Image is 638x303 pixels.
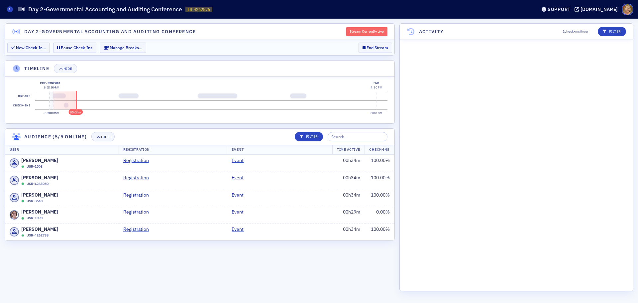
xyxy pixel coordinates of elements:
td: 100.00 % [365,189,394,206]
div: Start [48,81,59,85]
h1: Day 2-Governmental Accounting and Auditing Conference [28,5,182,13]
span: USR-4262738 [27,233,49,238]
span: Profile [622,4,633,15]
button: Hide [54,64,77,73]
button: Filter [598,27,626,36]
th: Time Active [332,145,365,155]
label: Breaks [17,91,32,100]
div: Hide [101,135,110,139]
th: Event [227,145,332,155]
span: USR-1508 [27,164,43,169]
div: Online [21,234,24,237]
td: 100.00 % [365,172,394,189]
td: 100.00 % [365,155,394,172]
a: Event [232,226,249,233]
p: Filter [603,29,621,34]
span: [PERSON_NAME] [21,192,58,199]
time: 8:14 AM [44,85,56,89]
button: End Stream [359,43,392,53]
a: Event [232,192,249,199]
div: Online [21,182,24,185]
input: Search… [328,132,387,141]
time: 8:20 AM [48,85,59,89]
span: USR-1090 [27,216,43,221]
button: Filter [295,132,323,141]
td: 00h34m [332,155,365,172]
time: 08h10m [371,111,382,115]
a: Registration [123,174,154,181]
a: Event [232,209,249,216]
time: 00h34m [70,110,81,114]
span: [PERSON_NAME] [21,157,58,164]
time: -00h05m [43,111,56,115]
a: Registration [123,157,154,164]
div: Hide [63,67,72,71]
div: Support [548,6,571,12]
td: 0.00 % [365,206,394,224]
a: Registration [123,192,154,199]
div: Online [21,165,24,168]
div: Online [21,217,24,220]
span: [PERSON_NAME] [21,174,58,181]
td: 00h34m [332,224,365,240]
td: 00h34m [332,172,365,189]
label: Check-ins [12,100,32,110]
span: [PERSON_NAME] [21,226,58,233]
span: [PERSON_NAME] [21,209,58,216]
th: Registration [119,145,227,155]
a: Registration [123,209,154,216]
button: Manage Breaks… [100,43,146,53]
span: USR-4263050 [27,181,49,187]
th: User [5,145,119,155]
time: 4:30 PM [371,85,382,89]
span: 1 check-ins/hour [563,29,588,34]
time: 00h00m [48,111,59,115]
td: 00h29m [332,206,365,224]
h4: Timeline [24,65,49,72]
td: 00h34m [332,189,365,206]
span: LS-4262576 [188,7,210,12]
th: Check-Ins [365,145,394,155]
h4: Audience (5/5 online) [24,133,87,140]
a: Registration [123,226,154,233]
div: Stream Currently Live [346,27,387,36]
div: Online [21,200,24,203]
h4: Activity [419,28,444,35]
button: Pause Check-Ins [53,43,96,53]
td: 100.00 % [365,224,394,240]
button: Hide [91,132,115,141]
div: Pre-stream [40,81,60,85]
span: USR-8640 [27,199,43,204]
a: Event [232,174,249,181]
a: Event [232,157,249,164]
div: End [371,81,382,85]
button: New Check-In… [7,43,50,53]
div: [DOMAIN_NAME] [581,6,618,12]
p: Filter [300,134,318,139]
h4: Day 2-Governmental Accounting and Auditing Conference [24,28,196,35]
button: [DOMAIN_NAME] [575,7,620,12]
